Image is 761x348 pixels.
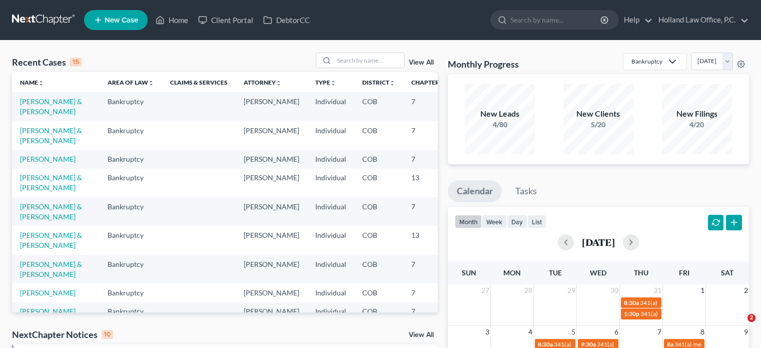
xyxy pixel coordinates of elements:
[482,215,507,228] button: week
[389,80,395,86] i: unfold_more
[307,226,354,254] td: Individual
[527,326,533,338] span: 4
[307,150,354,168] td: Individual
[613,326,619,338] span: 6
[523,284,533,296] span: 28
[597,340,693,348] span: 341(a) meeting for [PERSON_NAME]
[236,302,307,321] td: [PERSON_NAME]
[38,80,44,86] i: unfold_more
[354,169,403,197] td: COB
[236,150,307,168] td: [PERSON_NAME]
[307,121,354,150] td: Individual
[307,169,354,197] td: Individual
[510,11,602,29] input: Search by name...
[563,108,633,120] div: New Clients
[609,284,619,296] span: 30
[409,331,434,338] a: View All
[590,268,606,277] span: Wed
[570,326,576,338] span: 5
[448,180,502,202] a: Calendar
[244,79,282,86] a: Attorneyunfold_more
[100,150,162,168] td: Bankruptcy
[411,79,445,86] a: Chapterunfold_more
[307,92,354,121] td: Individual
[236,169,307,197] td: [PERSON_NAME]
[462,268,476,277] span: Sun
[549,268,562,277] span: Tue
[100,197,162,226] td: Bankruptcy
[193,11,258,29] a: Client Portal
[582,237,615,247] h2: [DATE]
[20,202,82,221] a: [PERSON_NAME] & [PERSON_NAME]
[70,58,82,67] div: 15
[727,314,751,338] iframe: Intercom live chat
[100,92,162,121] td: Bankruptcy
[634,268,648,277] span: Thu
[624,299,639,306] span: 8:30a
[662,120,732,130] div: 4/20
[100,283,162,302] td: Bankruptcy
[236,92,307,121] td: [PERSON_NAME]
[538,340,553,348] span: 8:30a
[403,255,453,283] td: 7
[236,226,307,254] td: [PERSON_NAME]
[566,284,576,296] span: 29
[307,255,354,283] td: Individual
[20,260,82,278] a: [PERSON_NAME] & [PERSON_NAME]
[20,307,76,315] a: [PERSON_NAME]
[162,72,236,92] th: Claims & Services
[100,255,162,283] td: Bankruptcy
[12,56,82,68] div: Recent Cases
[100,169,162,197] td: Bankruptcy
[334,53,404,68] input: Search by name...
[354,121,403,150] td: COB
[721,268,733,277] span: Sat
[699,284,705,296] span: 1
[455,215,482,228] button: month
[506,180,546,202] a: Tasks
[403,150,453,168] td: 7
[484,326,490,338] span: 3
[631,57,662,66] div: Bankruptcy
[354,92,403,121] td: COB
[20,97,82,116] a: [PERSON_NAME] & [PERSON_NAME]
[667,340,673,348] span: 8a
[354,197,403,226] td: COB
[151,11,193,29] a: Home
[330,80,336,86] i: unfold_more
[563,120,633,130] div: 5/20
[554,340,650,348] span: 341(a) meeting for [PERSON_NAME]
[403,226,453,254] td: 13
[108,79,154,86] a: Area of Lawunfold_more
[403,302,453,321] td: 7
[699,326,705,338] span: 8
[747,314,755,322] span: 2
[503,268,521,277] span: Mon
[354,302,403,321] td: COB
[640,299,736,306] span: 341(a) meeting for [PERSON_NAME]
[652,284,662,296] span: 31
[619,11,652,29] a: Help
[307,302,354,321] td: Individual
[465,120,535,130] div: 4/80
[20,173,82,192] a: [PERSON_NAME] & [PERSON_NAME]
[743,284,749,296] span: 2
[403,92,453,121] td: 7
[403,121,453,150] td: 7
[20,79,44,86] a: Nameunfold_more
[624,310,639,317] span: 1:30p
[354,255,403,283] td: COB
[100,121,162,150] td: Bankruptcy
[403,283,453,302] td: 7
[662,108,732,120] div: New Filings
[656,326,662,338] span: 7
[20,231,82,249] a: [PERSON_NAME] & [PERSON_NAME]
[507,215,527,228] button: day
[148,80,154,86] i: unfold_more
[258,11,315,29] a: DebtorCC
[20,126,82,145] a: [PERSON_NAME] & [PERSON_NAME]
[581,340,596,348] span: 9:30a
[100,302,162,321] td: Bankruptcy
[354,150,403,168] td: COB
[403,169,453,197] td: 13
